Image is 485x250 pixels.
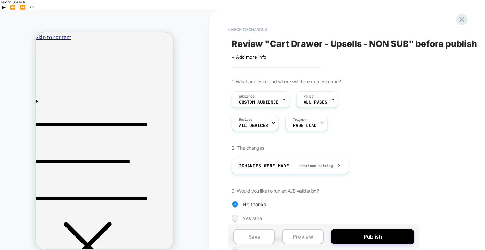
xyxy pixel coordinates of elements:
[232,78,341,84] span: 1. What audience and where will the experience run?
[304,100,327,105] span: ALL PAGES
[239,94,255,99] span: Audience
[239,100,279,105] span: Custom Audience
[8,4,18,10] button: Previous
[239,117,252,122] span: Devices
[243,215,262,221] span: Yes sure
[232,145,264,151] span: 2. The changes
[225,24,271,35] button: < Back to changes
[233,229,275,244] button: Save
[239,123,268,128] span: ALL DEVICES
[282,229,324,244] button: Preview
[232,39,477,49] span: Review " Cart Drawer - Upsells - NON SUB " before publish
[243,201,266,207] span: No thanks
[28,4,36,10] button: Settings
[293,123,316,128] span: Page Load
[304,94,313,99] span: Pages
[232,54,266,60] span: + Add more info
[331,229,414,244] button: Publish
[18,4,28,10] button: Forward
[292,164,333,168] span: Continue editing
[293,117,306,122] span: Trigger
[232,188,319,194] span: 3. Would you like to run an A/B validation?
[239,163,289,169] span: 2 Changes were made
